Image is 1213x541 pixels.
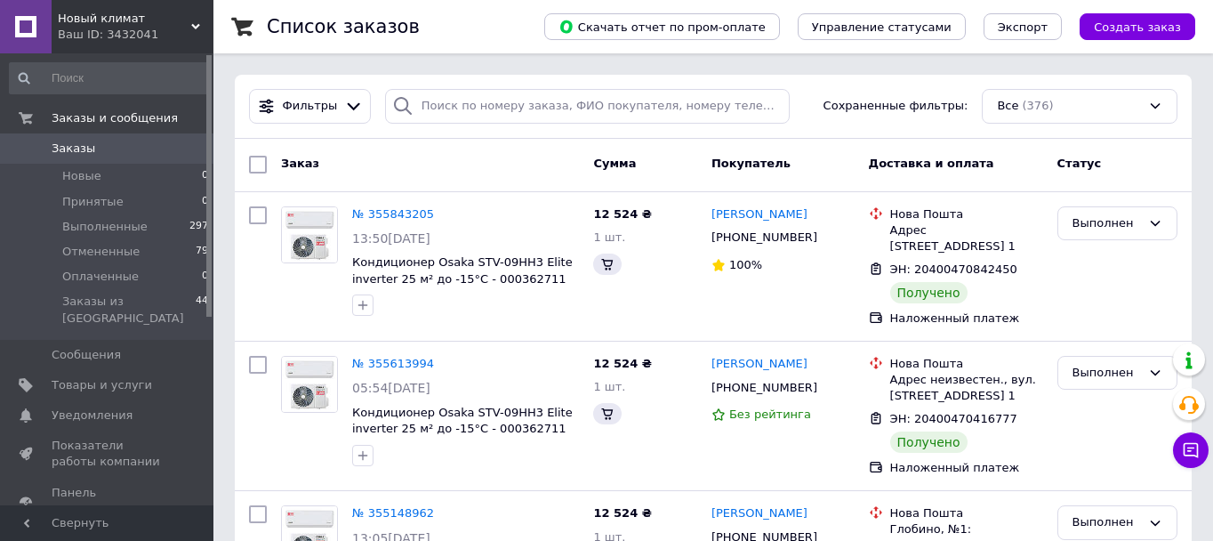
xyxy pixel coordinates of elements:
span: 05:54[DATE] [352,381,430,395]
a: [PERSON_NAME] [711,356,807,373]
span: 297 [189,219,208,235]
span: Панель управления [52,485,165,517]
span: Все [997,98,1018,115]
span: Создать заказ [1094,20,1181,34]
div: Получено [890,282,968,303]
button: Чат с покупателем [1173,432,1209,468]
span: 1 шт. [593,230,625,244]
button: Скачать отчет по пром-оплате [544,13,780,40]
span: Фильтры [283,98,338,115]
div: Наложенный платеж [890,311,1043,327]
div: Выполнен [1072,364,1141,383]
span: 12 524 ₴ [593,506,651,520]
span: Принятые [62,194,124,210]
div: Наложенный платеж [890,460,1043,476]
span: 79 [196,244,208,260]
span: 0 [202,269,208,285]
a: Фото товару [281,356,338,413]
span: (376) [1023,99,1054,112]
span: Заказы из [GEOGRAPHIC_DATA] [62,294,196,326]
span: Оплаченные [62,269,139,285]
h1: Список заказов [267,16,420,37]
span: 100% [729,258,762,271]
div: Адрес [STREET_ADDRESS] 1 [890,222,1043,254]
a: Фото товару [281,206,338,263]
span: 1 шт. [593,380,625,393]
span: Уведомления [52,408,133,424]
span: Заказы и сообщения [52,110,178,126]
button: Управление статусами [798,13,966,40]
span: Новый климат [58,11,191,27]
span: 44 [196,294,208,326]
img: Фото товару [282,207,337,262]
span: Сообщения [52,347,121,363]
span: ЭН: 20400470416777 [890,412,1017,425]
div: Выполнен [1072,214,1141,233]
div: Ваш ID: 3432041 [58,27,213,43]
a: Создать заказ [1062,20,1195,33]
span: Товары и услуги [52,377,152,393]
span: Сумма [593,157,636,170]
a: [PERSON_NAME] [711,505,807,522]
a: № 355843205 [352,207,434,221]
div: Получено [890,432,968,453]
div: Нова Пошта [890,206,1043,222]
span: Показатели работы компании [52,438,165,470]
input: Поиск [9,62,210,94]
span: Управление статусами [812,20,952,34]
div: [PHONE_NUMBER] [708,226,821,249]
span: 0 [202,194,208,210]
button: Создать заказ [1080,13,1195,40]
div: Нова Пошта [890,505,1043,521]
span: Без рейтинга [729,408,811,421]
div: Выполнен [1072,513,1141,532]
span: Доставка и оплата [869,157,994,170]
a: Кондиционер Osaka STV-09HH3 Elite inverter 25 м² до -15°C - 000362711 [352,255,573,286]
div: [PHONE_NUMBER] [708,376,821,400]
div: Адрес неизвестен., вул. [STREET_ADDRESS] 1 [890,372,1043,404]
img: Фото товару [282,357,337,412]
a: № 355613994 [352,357,434,370]
div: Нова Пошта [890,356,1043,372]
span: ЭН: 20400470842450 [890,262,1017,276]
span: Новые [62,168,101,184]
span: Сохраненные фильтры: [823,98,968,115]
span: Статус [1057,157,1102,170]
a: [PERSON_NAME] [711,206,807,223]
input: Поиск по номеру заказа, ФИО покупателя, номеру телефона, Email, номеру накладной [385,89,790,124]
span: 13:50[DATE] [352,231,430,246]
span: Экспорт [998,20,1048,34]
button: Экспорт [984,13,1062,40]
span: Скачать отчет по пром-оплате [558,19,766,35]
a: Кондиционер Osaka STV-09HH3 Elite inverter 25 м² до -15°C - 000362711 [352,406,573,436]
span: 12 524 ₴ [593,207,651,221]
span: Выполненные [62,219,148,235]
span: Заказ [281,157,319,170]
span: 12 524 ₴ [593,357,651,370]
span: Отмененные [62,244,140,260]
a: № 355148962 [352,506,434,520]
span: Покупатель [711,157,791,170]
span: Заказы [52,141,95,157]
span: 0 [202,168,208,184]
